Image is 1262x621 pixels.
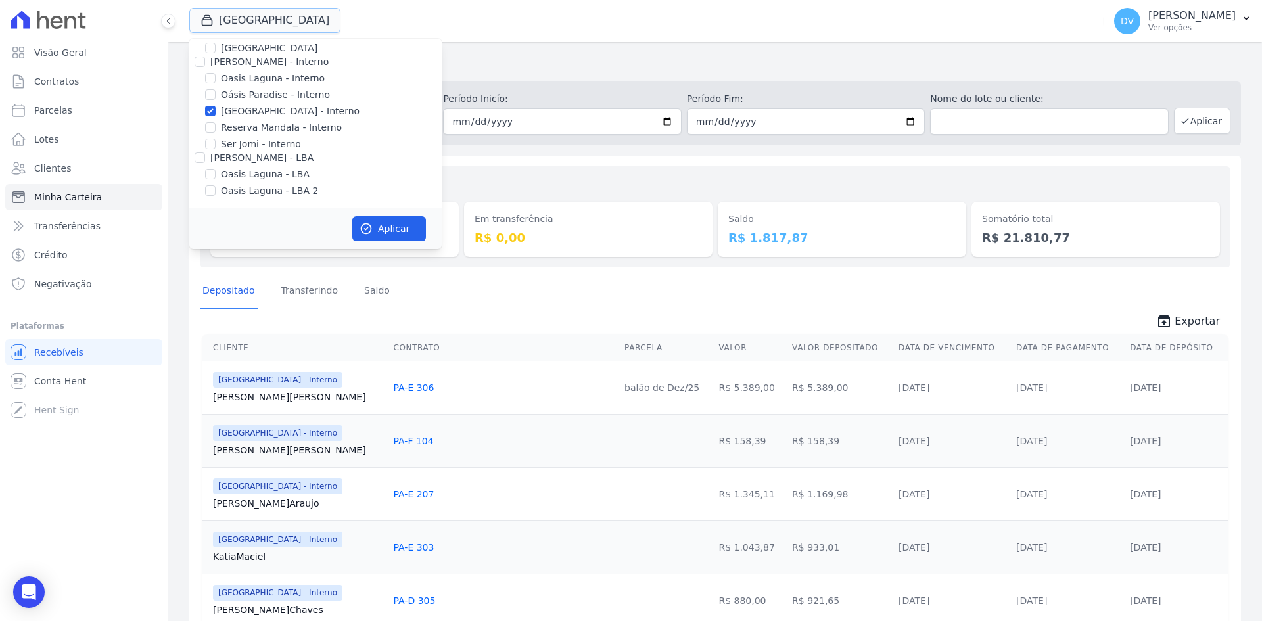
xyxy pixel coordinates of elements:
label: [GEOGRAPHIC_DATA] - Interno [221,104,360,118]
span: Contratos [34,75,79,88]
span: DV [1121,16,1134,26]
a: [DATE] [1130,382,1161,393]
span: Parcelas [34,104,72,117]
a: [DATE] [899,436,929,446]
dd: R$ 21.810,77 [982,229,1209,246]
label: Período Inicío: [443,92,681,106]
td: R$ 5.389,00 [787,361,893,414]
a: [PERSON_NAME][PERSON_NAME] [213,444,383,457]
a: KatiaMaciel [213,550,383,563]
a: [DATE] [1130,595,1161,606]
a: Transferindo [279,275,341,309]
span: Visão Geral [34,46,87,59]
a: Contratos [5,68,162,95]
a: Visão Geral [5,39,162,66]
a: [DATE] [1016,436,1047,446]
span: [GEOGRAPHIC_DATA] - Interno [213,425,342,441]
span: [GEOGRAPHIC_DATA] - Interno [213,372,342,388]
a: Minha Carteira [5,184,162,210]
th: Cliente [202,334,388,361]
td: R$ 5.389,00 [713,361,787,414]
a: PA-D 305 [394,595,436,606]
label: Oasis Laguna - LBA 2 [221,184,318,198]
span: Exportar [1175,313,1220,329]
label: Oásis Paradise - Interno [221,88,330,102]
a: PA-E 306 [394,382,434,393]
a: [PERSON_NAME]Chaves [213,603,383,616]
dt: Em transferência [475,212,702,226]
a: Transferências [5,213,162,239]
a: Depositado [200,275,258,309]
td: R$ 1.345,11 [713,467,787,520]
a: Recebíveis [5,339,162,365]
td: R$ 1.043,87 [713,520,787,574]
p: [PERSON_NAME] [1148,9,1236,22]
td: R$ 158,39 [713,414,787,467]
label: Oasis Laguna - LBA [221,168,310,181]
a: [PERSON_NAME][PERSON_NAME] [213,390,383,403]
a: [DATE] [1016,542,1047,553]
span: Recebíveis [34,346,83,359]
span: [GEOGRAPHIC_DATA] - Interno [213,532,342,547]
button: Aplicar [352,216,426,241]
span: [GEOGRAPHIC_DATA] - Interno [213,585,342,601]
a: Conta Hent [5,368,162,394]
span: Conta Hent [34,375,86,388]
span: Minha Carteira [34,191,102,204]
a: [DATE] [899,382,929,393]
a: PA-E 303 [394,542,434,553]
label: Nome do lote ou cliente: [930,92,1168,106]
span: Crédito [34,248,68,262]
label: Período Fim: [687,92,925,106]
td: R$ 933,01 [787,520,893,574]
button: DV [PERSON_NAME] Ver opções [1104,3,1262,39]
th: Contrato [388,334,620,361]
dt: Somatório total [982,212,1209,226]
button: Aplicar [1174,108,1230,134]
span: Transferências [34,219,101,233]
a: Parcelas [5,97,162,124]
a: PA-F 104 [394,436,434,446]
a: unarchive Exportar [1146,313,1230,332]
th: Data de Vencimento [893,334,1011,361]
label: [PERSON_NAME] - Interno [210,57,329,67]
a: [DATE] [1016,382,1047,393]
th: Parcela [619,334,713,361]
dt: Saldo [728,212,956,226]
th: Valor [713,334,787,361]
label: Reserva Mandala - Interno [221,121,342,135]
div: Open Intercom Messenger [13,576,45,608]
span: Negativação [34,277,92,290]
td: R$ 158,39 [787,414,893,467]
span: Lotes [34,133,59,146]
h2: Minha Carteira [189,53,1241,76]
a: [DATE] [899,489,929,499]
a: balão de Dez/25 [624,382,699,393]
a: [DATE] [1130,436,1161,446]
a: Clientes [5,155,162,181]
label: Oasis Laguna - Interno [221,72,325,85]
span: Clientes [34,162,71,175]
a: [DATE] [899,595,929,606]
a: [DATE] [1016,595,1047,606]
i: unarchive [1156,313,1172,329]
p: Ver opções [1148,22,1236,33]
dd: R$ 0,00 [475,229,702,246]
label: [GEOGRAPHIC_DATA] [221,41,317,55]
a: PA-E 207 [394,489,434,499]
label: Ser Jomi - Interno [221,137,301,151]
a: Saldo [362,275,392,309]
a: Negativação [5,271,162,297]
a: [DATE] [1130,542,1161,553]
td: R$ 1.169,98 [787,467,893,520]
a: [DATE] [1130,489,1161,499]
button: [GEOGRAPHIC_DATA] [189,8,340,33]
a: Crédito [5,242,162,268]
a: [DATE] [1016,489,1047,499]
th: Data de Pagamento [1011,334,1125,361]
a: [PERSON_NAME]Araujo [213,497,383,510]
dd: R$ 1.817,87 [728,229,956,246]
a: [DATE] [899,542,929,553]
a: Lotes [5,126,162,152]
th: Valor Depositado [787,334,893,361]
